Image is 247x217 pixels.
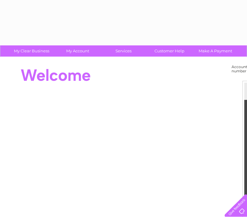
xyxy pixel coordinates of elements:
[99,45,148,57] a: Services
[190,45,240,57] a: Make A Payment
[145,45,194,57] a: Customer Help
[7,45,57,57] a: My Clear Business
[53,45,102,57] a: My Account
